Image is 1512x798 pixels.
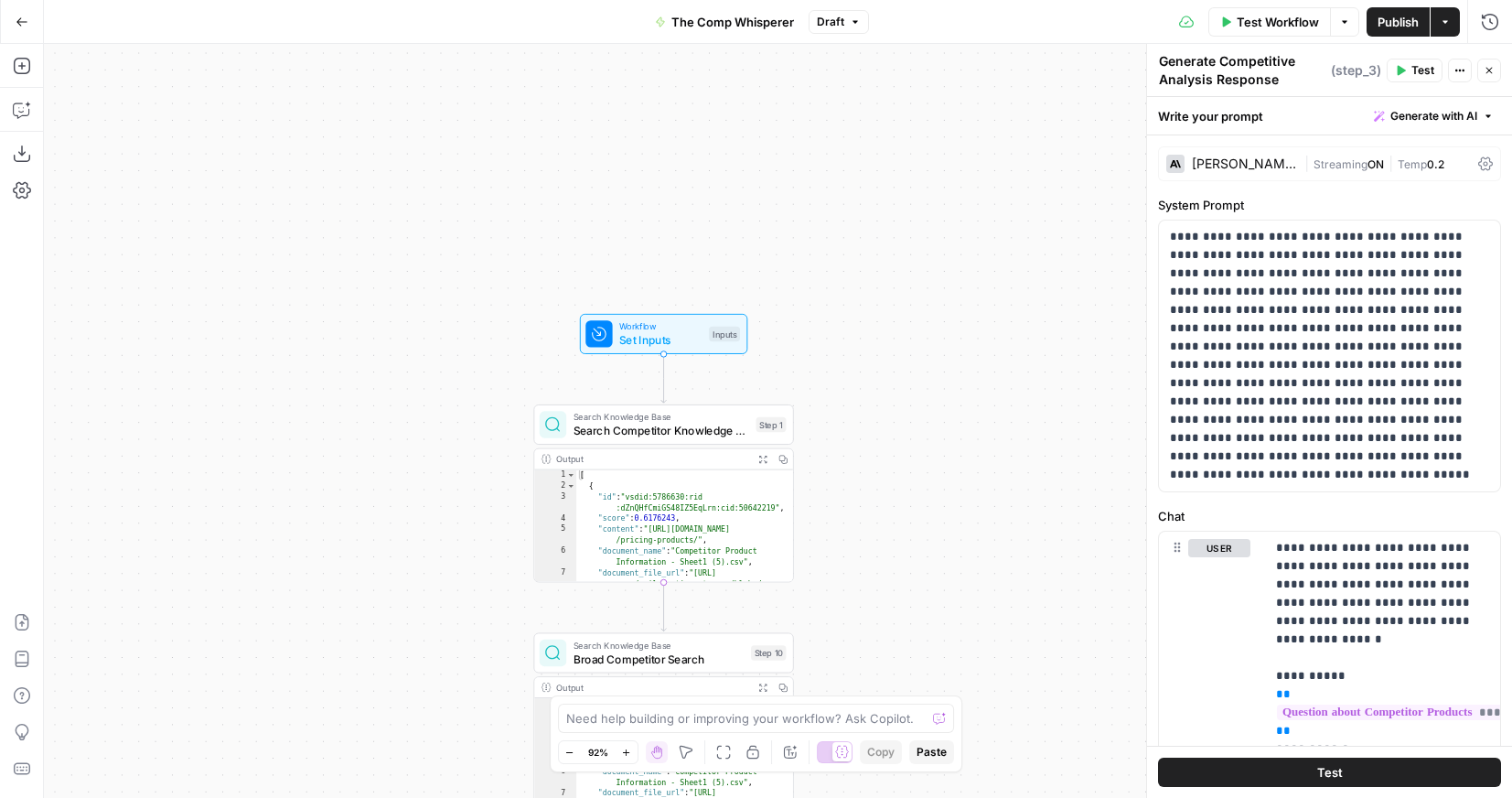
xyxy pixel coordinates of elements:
[1367,157,1384,171] span: ON
[867,744,895,760] span: Copy
[909,740,954,764] button: Paste
[534,766,576,788] div: 6
[817,14,844,30] span: Draft
[1331,61,1381,80] span: ( step_3 )
[533,404,793,582] div: Search Knowledge BaseSearch Competitor Knowledge BaseStep 1Output[ { "id":"vsdid:5786630:rid :dZn...
[1384,154,1398,172] span: |
[1398,157,1427,171] span: Temp
[860,740,902,764] button: Copy
[917,744,947,760] span: Paste
[1390,108,1477,124] span: Generate with AI
[534,701,576,712] div: 2
[1367,7,1430,37] button: Publish
[534,480,576,491] div: 2
[1237,13,1319,31] span: Test Workflow
[671,13,794,31] span: The Comp Whisperer
[534,568,576,655] div: 7
[756,417,786,433] div: Step 1
[1188,539,1250,557] button: user
[534,712,576,734] div: 3
[574,639,745,652] span: Search Knowledge Base
[574,410,750,424] span: Search Knowledge Base
[534,513,576,524] div: 4
[574,422,750,438] span: Search Competitor Knowledge Base
[588,745,608,760] span: 92%
[1411,62,1434,79] span: Test
[1427,157,1444,171] span: 0.2
[574,651,745,667] span: Broad Competitor Search
[534,524,576,546] div: 5
[751,645,787,661] div: Step 10
[619,319,702,333] span: Workflow
[534,491,576,513] div: 3
[534,744,576,766] div: 5
[534,734,576,745] div: 4
[534,546,576,568] div: 6
[1158,196,1501,214] label: System Prompt
[566,480,575,491] span: Toggle code folding, rows 2 through 18
[1192,157,1297,170] div: [PERSON_NAME] 4
[1317,763,1343,782] span: Test
[1158,507,1501,525] label: Chat
[1378,13,1419,31] span: Publish
[556,452,747,466] div: Output
[661,582,667,631] g: Edge from step_1 to step_10
[1314,157,1367,171] span: Streaming
[1159,52,1326,89] textarea: Generate Competitive Analysis Response
[556,681,747,695] div: Output
[566,470,575,481] span: Toggle code folding, rows 1 through 172
[1367,104,1501,128] button: Generate with AI
[809,10,869,34] button: Draft
[1304,154,1314,172] span: |
[709,327,740,342] div: Inputs
[1208,7,1330,37] button: Test Workflow
[533,314,793,354] div: WorkflowSet InputsInputs
[644,7,805,37] button: The Comp Whisperer
[1387,59,1442,82] button: Test
[619,331,702,348] span: Set Inputs
[534,470,576,481] div: 1
[1158,758,1501,787] button: Test
[1147,97,1512,135] div: Write your prompt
